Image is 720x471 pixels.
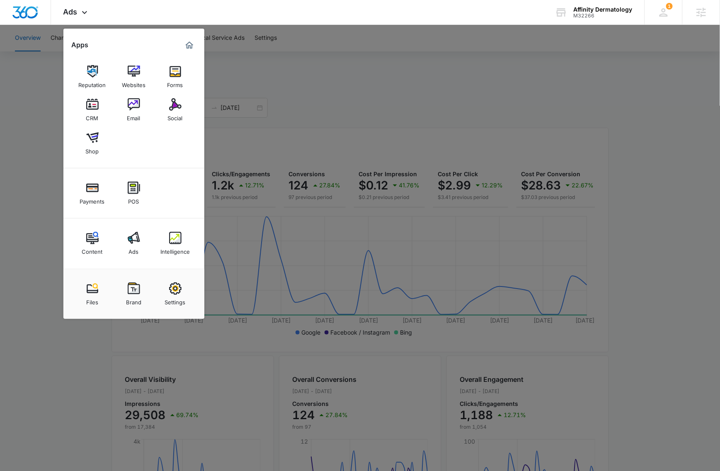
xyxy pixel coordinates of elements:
[77,94,108,126] a: CRM
[77,177,108,209] a: Payments
[118,61,150,92] a: Websites
[72,41,89,49] h2: Apps
[86,144,99,155] div: Shop
[165,295,186,306] div: Settings
[666,3,673,10] span: 1
[118,278,150,310] a: Brand
[86,295,98,306] div: Files
[574,6,633,13] div: account name
[127,111,141,121] div: Email
[160,244,190,255] div: Intelligence
[128,194,139,205] div: POS
[168,111,183,121] div: Social
[80,194,105,205] div: Payments
[86,111,99,121] div: CRM
[77,127,108,159] a: Shop
[82,244,103,255] div: Content
[160,94,191,126] a: Social
[167,78,183,88] div: Forms
[77,228,108,259] a: Content
[574,13,633,19] div: account id
[77,61,108,92] a: Reputation
[118,177,150,209] a: POS
[77,278,108,310] a: Files
[160,228,191,259] a: Intelligence
[666,3,673,10] div: notifications count
[160,61,191,92] a: Forms
[63,7,78,16] span: Ads
[79,78,106,88] div: Reputation
[129,244,139,255] div: Ads
[118,94,150,126] a: Email
[126,295,141,306] div: Brand
[122,78,145,88] div: Websites
[183,39,196,52] a: Marketing 360® Dashboard
[118,228,150,259] a: Ads
[160,278,191,310] a: Settings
